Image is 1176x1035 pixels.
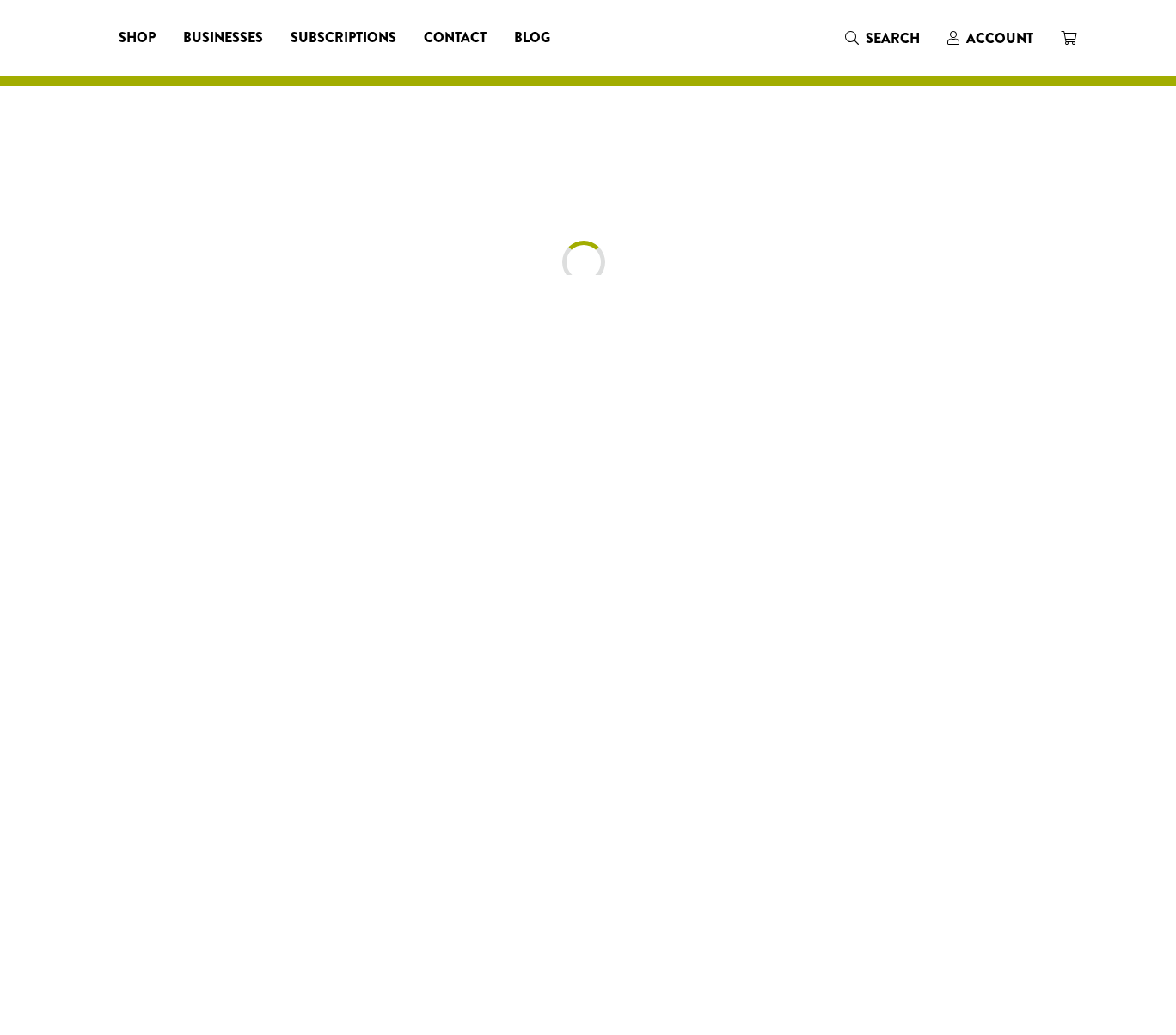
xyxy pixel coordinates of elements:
a: Shop [105,24,169,52]
span: Account [966,28,1033,48]
span: Subscriptions [291,28,396,49]
a: Blog [500,24,564,52]
span: Blog [514,28,550,49]
span: Contact [424,28,487,49]
a: Contact [410,24,500,52]
a: Businesses [169,24,277,52]
a: Subscriptions [277,24,410,52]
a: Search [831,24,934,52]
a: Account [934,24,1047,52]
span: Businesses [183,28,263,49]
span: Shop [119,28,156,49]
span: Search [866,28,920,48]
